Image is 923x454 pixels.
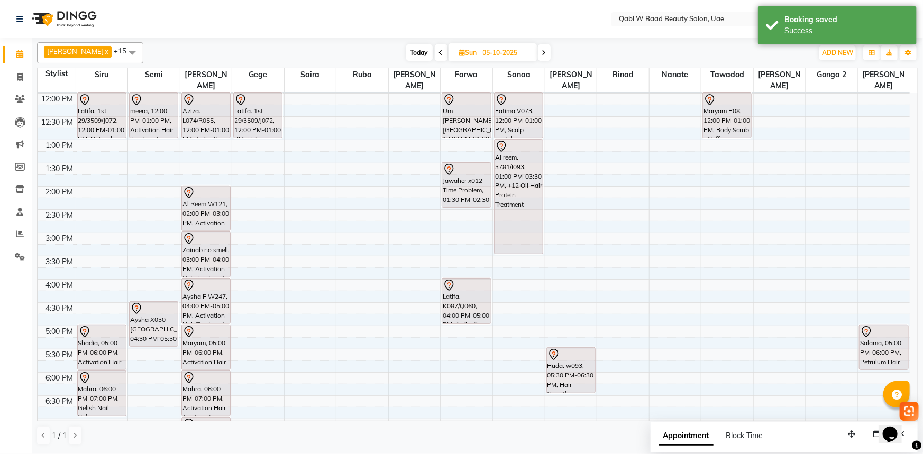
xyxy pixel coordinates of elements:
[285,68,336,81] span: Saira
[44,187,76,198] div: 2:00 PM
[182,325,230,369] div: Maryam, 05:00 PM-06:00 PM, Activation Hair Treatment
[44,233,76,244] div: 3:00 PM
[232,68,284,81] span: Gege
[78,325,126,369] div: Shadia, 05:00 PM-06:00 PM, Activation Hair Treatment
[38,68,76,79] div: Stylist
[44,256,76,267] div: 3:30 PM
[27,4,99,34] img: logo
[44,210,76,221] div: 2:30 PM
[726,431,763,440] span: Block Time
[182,93,230,138] div: Aziza. L074/R055, 12:00 PM-01:00 PM, Activation Hair Treatment
[78,371,126,416] div: Mahra, 06:00 PM-07:00 PM, Gelish Nail Color
[52,430,67,441] span: 1 / 1
[336,68,388,81] span: Ruba
[44,326,76,337] div: 5:00 PM
[879,412,912,443] iframe: chat widget
[130,93,178,138] div: meera, 12:00 PM-01:00 PM, Activation Hair Treatment
[703,93,751,138] div: Maryam P08, 12:00 PM-01:00 PM, Body Scrub - Coffee
[78,93,126,138] div: Latifa. 1st 29/3509/J072, 12:00 PM-01:00 PM, Natural Hand / Feet Spa (Scrub & Mask)
[182,371,230,416] div: Mahra, 06:00 PM-07:00 PM, Activation Hair Treatment
[650,68,701,81] span: Nanate
[182,232,230,277] div: Zainab no smell, 03:00 PM-04:00 PM, Activation Hair Treatment
[182,186,230,230] div: Al Reem W121, 02:00 PM-03:00 PM, Activation Hair Treatment
[40,94,76,105] div: 12:00 PM
[442,279,490,323] div: Latifa. K087/Q060, 04:00 PM-05:00 PM, Activation Hair Treatment
[442,163,490,207] div: Jawaher x012 Time Problem, 01:30 PM-02:30 PM, Activation Hair Treatment
[784,14,909,25] div: Booking saved
[457,49,480,57] span: Sun
[44,419,76,430] div: 7:00 PM
[128,68,180,81] span: Semi
[114,47,134,55] span: +15
[480,45,533,61] input: 2025-10-05
[47,47,104,55] span: [PERSON_NAME]
[234,93,282,138] div: Latifa. 1st 29/3509/J072, 12:00 PM-01:00 PM, Hair Growth Treatment
[44,349,76,360] div: 5:30 PM
[76,68,128,81] span: Siru
[495,140,543,254] div: Al reem. 3781/I093, 01:00 PM-03:30 PM, +12 Oil Hair Protein Treatment
[44,163,76,174] div: 1:30 PM
[701,68,753,81] span: Tawadod
[441,68,492,81] span: Farwa
[44,396,76,407] div: 6:30 PM
[659,427,714,446] span: Appointment
[754,68,806,92] span: [PERSON_NAME]
[860,325,908,369] div: Salama, 05:00 PM-06:00 PM, Petrulum Hair Treatment
[493,68,545,81] span: Sanaa
[547,348,595,393] div: Huda. w093, 05:30 PM-06:30 PM, Hair Growth Treatment
[44,280,76,291] div: 4:00 PM
[104,47,108,55] a: x
[180,68,232,92] span: [PERSON_NAME]
[44,373,76,384] div: 6:00 PM
[44,303,76,314] div: 4:30 PM
[406,44,433,61] span: Today
[597,68,649,81] span: Rinad
[784,25,909,36] div: Success
[40,117,76,128] div: 12:30 PM
[130,302,178,346] div: Aysha X030 [GEOGRAPHIC_DATA], 04:30 PM-05:30 PM, Activation Hair Treatment
[819,45,856,60] button: ADD NEW
[182,279,230,323] div: Aysha F W247, 04:00 PM-05:00 PM, Activation Hair Treatment
[389,68,441,92] span: [PERSON_NAME]
[44,140,76,151] div: 1:00 PM
[495,93,543,138] div: Fatima V073, 12:00 PM-01:00 PM, Scalp Facial Treatment
[442,93,490,138] div: Um [PERSON_NAME]. [GEOGRAPHIC_DATA], 12:00 PM-01:00 PM, Activation Hair Treatment
[858,68,910,92] span: [PERSON_NAME]
[545,68,597,92] span: [PERSON_NAME]
[822,49,853,57] span: ADD NEW
[806,68,857,81] span: Gonga 2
